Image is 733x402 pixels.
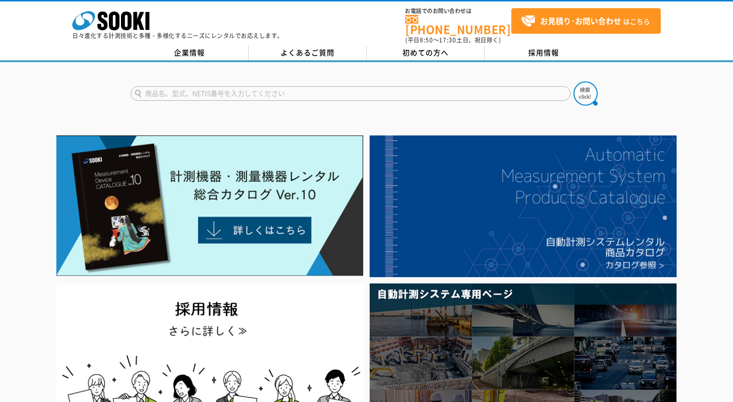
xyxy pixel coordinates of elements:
span: 17:30 [439,36,456,44]
span: はこちら [521,14,650,28]
span: 初めての方へ [402,47,449,58]
a: 採用情報 [485,46,603,60]
strong: お見積り･お問い合わせ [540,15,621,27]
a: 初めての方へ [367,46,485,60]
img: Catalog Ver10 [56,135,363,276]
p: 日々進化する計測技術と多種・多様化するニーズにレンタルでお応えします。 [72,33,283,39]
img: btn_search.png [573,81,598,106]
input: 商品名、型式、NETIS番号を入力してください [131,86,571,101]
span: 8:50 [420,36,433,44]
a: 企業情報 [131,46,249,60]
a: [PHONE_NUMBER] [405,15,511,35]
img: 自動計測システムカタログ [370,135,677,277]
span: お電話でのお問い合わせは [405,8,511,14]
span: (平日 ～ 土日、祝日除く) [405,36,501,44]
a: よくあるご質問 [249,46,367,60]
a: お見積り･お問い合わせはこちら [511,8,661,34]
